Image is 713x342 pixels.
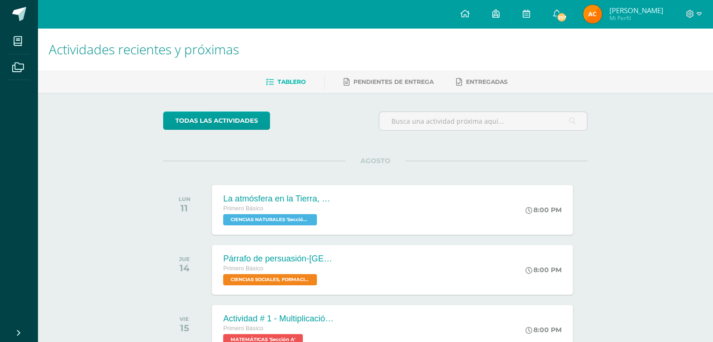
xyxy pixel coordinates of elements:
span: 257 [556,12,567,22]
a: Entregadas [456,74,508,89]
div: 8:00 PM [525,326,562,334]
span: Actividades recientes y próximas [49,40,239,58]
a: todas las Actividades [163,112,270,130]
img: 4f37c185ef2da4b89b4b6640cd345995.png [583,5,602,23]
div: 8:00 PM [525,266,562,274]
div: 11 [179,202,190,214]
span: Pendientes de entrega [353,78,434,85]
div: Actividad # 1 - Multiplicación de Fracciones [223,314,336,324]
span: Mi Perfil [609,14,663,22]
span: AGOSTO [345,156,405,165]
span: Primero Básico [223,205,263,212]
span: Primero Básico [223,265,263,272]
div: 15 [180,322,189,334]
span: CIENCIAS SOCIALES, FORMACIÓN CIUDADANA E INTERCULTURALIDAD 'Sección A' [223,274,317,285]
a: Pendientes de entrega [344,74,434,89]
span: Tablero [278,78,306,85]
div: JUE [179,256,190,262]
div: Párrafo de persuasión-[GEOGRAPHIC_DATA] [223,254,336,264]
div: LUN [179,196,190,202]
input: Busca una actividad próxima aquí... [379,112,587,130]
div: La atmósfera en la Tierra, Collage [223,194,336,204]
div: 14 [179,262,190,274]
a: Tablero [266,74,306,89]
span: CIENCIAS NATURALES 'Sección A' [223,214,317,225]
span: [PERSON_NAME] [609,6,663,15]
span: Entregadas [466,78,508,85]
div: VIE [180,316,189,322]
span: Primero Básico [223,325,263,332]
div: 8:00 PM [525,206,562,214]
